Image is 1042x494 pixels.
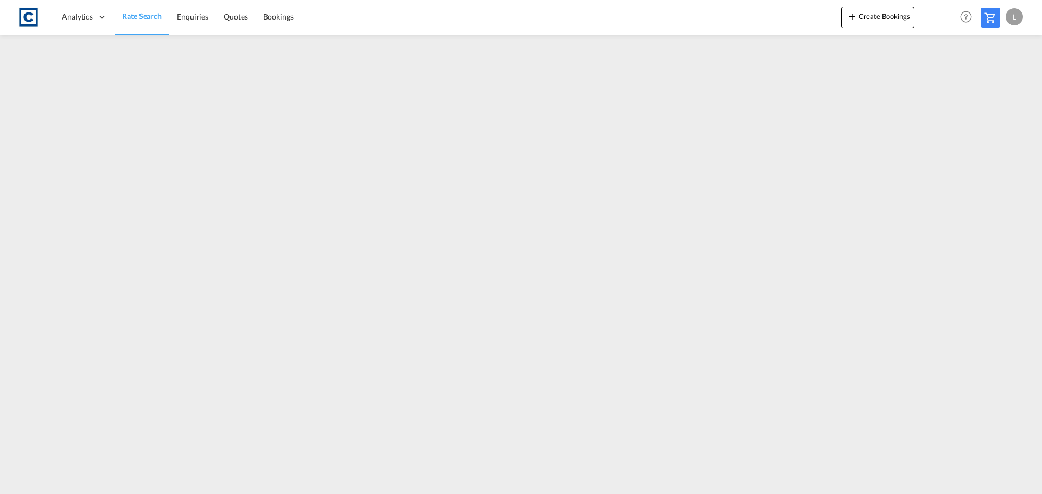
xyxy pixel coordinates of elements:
span: Help [957,8,975,26]
button: icon-plus 400-fgCreate Bookings [841,7,914,28]
span: Enquiries [177,12,208,21]
span: Analytics [62,11,93,22]
div: Help [957,8,981,27]
md-icon: icon-plus 400-fg [846,10,859,23]
span: Bookings [263,12,294,21]
span: Rate Search [122,11,162,21]
span: Quotes [224,12,247,21]
div: L [1006,8,1023,25]
img: 1fdb9190129311efbfaf67cbb4249bed.jpeg [16,5,41,29]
